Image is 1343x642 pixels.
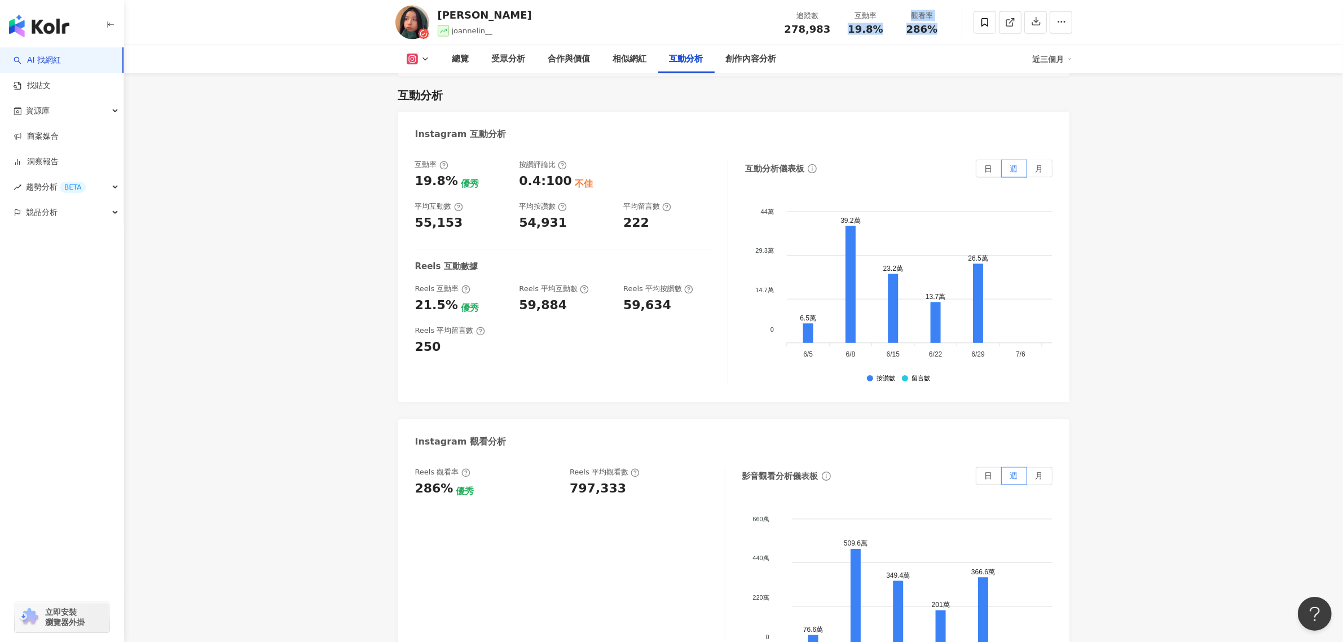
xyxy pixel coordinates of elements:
a: 洞察報告 [14,156,59,168]
div: Instagram 互動分析 [415,128,507,140]
span: 月 [1036,164,1043,173]
iframe: Help Scout Beacon - Open [1298,597,1332,631]
span: joannelin__ [452,27,492,35]
a: searchAI 找網紅 [14,55,61,66]
tspan: 0 [765,634,769,640]
div: 按讚評論比 [519,160,567,170]
div: 平均互動數 [415,201,463,212]
div: 59,884 [519,297,567,314]
div: 優秀 [461,178,479,190]
div: 互動分析 [670,52,703,66]
div: 21.5% [415,297,458,314]
div: 222 [623,214,649,232]
span: info-circle [820,470,833,482]
tspan: 440萬 [752,555,769,562]
img: chrome extension [18,608,40,626]
div: Reels 平均互動數 [519,284,589,294]
span: 日 [985,164,993,173]
div: 優秀 [461,302,479,314]
div: 250 [415,338,441,356]
div: 近三個月 [1033,50,1072,68]
img: KOL Avatar [395,6,429,39]
tspan: 29.3萬 [755,248,773,254]
tspan: 6/22 [929,350,943,358]
div: 59,634 [623,297,671,314]
img: logo [9,15,69,37]
span: 趨勢分析 [26,174,86,200]
div: Instagram 觀看分析 [415,436,507,448]
div: 留言數 [912,375,930,382]
div: 19.8% [415,173,458,190]
div: 創作內容分析 [726,52,777,66]
a: 找貼文 [14,80,51,91]
tspan: 660萬 [752,516,769,522]
div: 優秀 [456,485,474,498]
tspan: 6/5 [803,350,813,358]
span: 19.8% [848,24,883,35]
div: 平均按讚數 [519,201,567,212]
tspan: 6/15 [887,350,900,358]
div: 互動分析 [398,87,443,103]
div: [PERSON_NAME] [438,8,532,22]
span: info-circle [806,162,818,175]
div: 797,333 [570,480,626,498]
div: 觀看率 [901,10,944,21]
div: 相似網紅 [613,52,647,66]
tspan: 220萬 [752,594,769,601]
span: 立即安裝 瀏覽器外掛 [45,607,85,627]
div: Reels 平均觀看數 [570,467,640,477]
div: Reels 觀看率 [415,467,470,477]
span: 日 [985,472,993,481]
div: 平均留言數 [623,201,671,212]
div: 不佳 [575,178,593,190]
tspan: 6/29 [971,350,985,358]
div: 影音觀看分析儀表板 [742,470,818,482]
span: 月 [1036,472,1043,481]
span: rise [14,183,21,191]
a: 商案媒合 [14,131,59,142]
div: Reels 互動率 [415,284,470,294]
tspan: 6/8 [846,350,856,358]
div: 55,153 [415,214,463,232]
div: Reels 平均按讚數 [623,284,693,294]
div: Reels 互動數據 [415,261,478,272]
tspan: 0 [770,326,774,333]
span: 資源庫 [26,98,50,124]
div: Reels 平均留言數 [415,326,485,336]
div: 互動率 [415,160,448,170]
div: 按讚數 [877,375,895,382]
div: 互動分析儀表板 [745,163,804,175]
div: 0.4:100 [519,173,572,190]
tspan: 14.7萬 [755,287,773,293]
div: 合作與價值 [548,52,591,66]
div: BETA [60,182,86,193]
span: 278,983 [785,23,831,35]
span: 週 [1010,472,1018,481]
tspan: 7/6 [1016,350,1025,358]
span: 競品分析 [26,200,58,225]
div: 追蹤數 [785,10,831,21]
div: 互動率 [844,10,887,21]
div: 54,931 [519,214,567,232]
div: 受眾分析 [492,52,526,66]
span: 週 [1010,164,1018,173]
span: 286% [906,24,938,35]
a: chrome extension立即安裝 瀏覽器外掛 [15,602,109,632]
div: 總覽 [452,52,469,66]
div: 286% [415,480,453,498]
tspan: 44萬 [761,208,774,215]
